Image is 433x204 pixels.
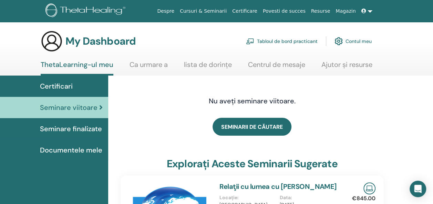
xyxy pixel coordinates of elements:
[246,38,254,44] img: chalkboard-teacher.svg
[130,60,168,74] a: Ca urmare a
[167,158,338,170] h3: Explorați aceste seminarii sugerate
[219,182,337,191] a: Relaţii cu lumea cu [PERSON_NAME]
[352,194,375,203] p: €845.00
[40,102,97,113] span: Seminare viitoare
[45,3,128,19] img: logo.png
[65,35,136,47] h3: My Dashboard
[213,118,291,136] a: SEMINARII DE CĂUTARE
[308,5,333,18] a: Resurse
[248,60,305,74] a: Centrul de mesaje
[41,30,63,52] img: generic-user-icon.jpg
[334,35,343,47] img: cog.svg
[40,124,102,134] span: Seminare finalizate
[177,5,229,18] a: Cursuri & Seminarii
[221,123,283,131] span: SEMINARII DE CĂUTARE
[184,60,232,74] a: lista de dorințe
[41,60,113,76] a: ThetaLearning-ul meu
[333,5,358,18] a: Magazin
[144,97,361,105] h4: Nu aveți seminare viitoare.
[40,145,102,155] span: Documentele mele
[334,34,372,49] a: Contul meu
[410,181,426,197] div: Open Intercom Messenger
[154,5,177,18] a: Despre
[40,81,73,91] span: Certificari
[246,34,318,49] a: Tabloul de bord practicant
[229,5,260,18] a: Certificare
[219,194,275,201] p: Locație :
[280,194,336,201] p: Data :
[321,60,372,74] a: Ajutor și resurse
[260,5,308,18] a: Povesti de succes
[363,182,375,194] img: Live Online Seminar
